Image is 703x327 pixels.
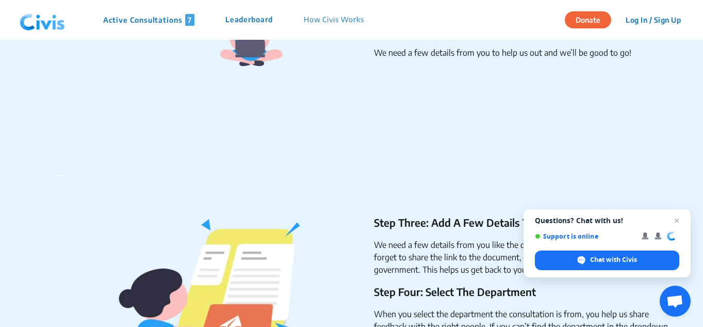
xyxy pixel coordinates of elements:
div: Chat with Civis [535,251,679,270]
span: Questions? Chat with us! [535,216,679,225]
p: Step Three: Add A Few Details To Help Us Out [374,215,672,230]
div: Open chat [660,286,691,317]
a: Donate [565,14,619,24]
span: Support is online [535,232,634,240]
p: Leaderboard [225,14,273,26]
span: Chat with Civis [590,255,637,264]
button: Donate [565,11,611,28]
p: Active Consultations [103,14,194,26]
span: Close chat [671,214,683,227]
span: 7 [185,14,194,26]
p: How Civis Works [304,14,364,26]
li: We need a few details from you to help us out and we’ll be good to go! [374,46,672,59]
button: Log In / Sign Up [619,12,688,28]
p: Step Four: Select The Department [374,284,672,300]
img: navlogo.png [15,5,69,36]
li: We need a few details from you like the document title and deadline. Also, don’t forget to share ... [374,239,672,276]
